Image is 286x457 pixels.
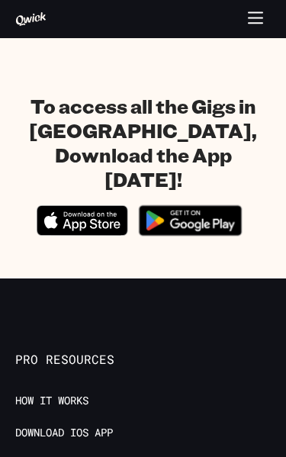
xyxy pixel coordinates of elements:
span: Pro Resources [15,352,202,367]
h1: To access all the Gigs in [GEOGRAPHIC_DATA], Download the App [DATE]! [15,94,271,191]
a: Download on the App Store [37,223,128,239]
img: Get it on Google Play [131,198,249,243]
a: How it Works [15,394,88,408]
a: Download IOS App [15,426,113,440]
